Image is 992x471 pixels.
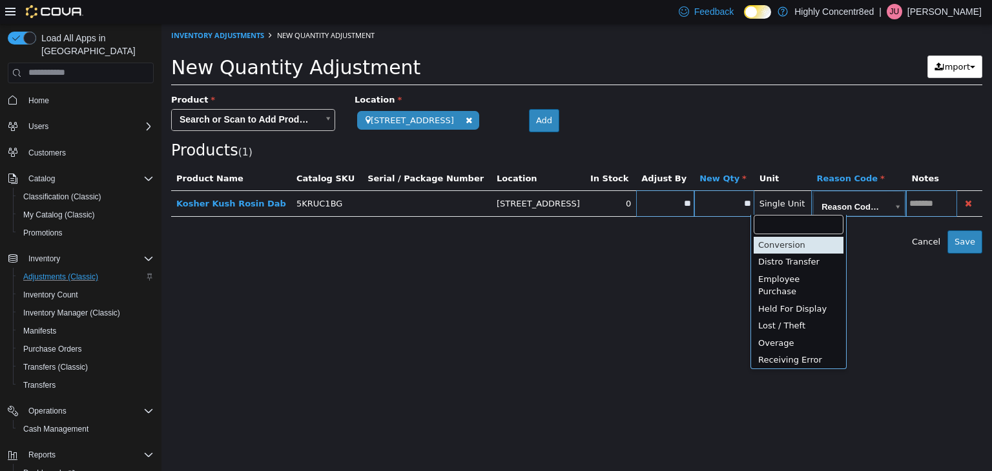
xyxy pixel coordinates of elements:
[13,206,159,224] button: My Catalog (Classic)
[13,286,159,304] button: Inventory Count
[13,188,159,206] button: Classification (Classic)
[907,4,982,19] p: [PERSON_NAME]
[23,424,88,434] span: Cash Management
[18,225,68,241] a: Promotions
[18,287,154,303] span: Inventory Count
[23,210,95,220] span: My Catalog (Classic)
[13,340,159,358] button: Purchase Orders
[592,277,682,294] div: Held For Display
[23,403,154,419] span: Operations
[3,250,159,268] button: Inventory
[18,207,100,223] a: My Catalog (Classic)
[23,171,60,186] button: Catalog
[23,344,82,354] span: Purchase Orders
[23,308,120,318] span: Inventory Manager (Classic)
[890,4,900,19] span: JU
[23,192,101,202] span: Classification (Classic)
[13,322,159,340] button: Manifests
[887,4,902,19] div: Justin Urban
[794,4,874,19] p: Highly Concentr8ed
[3,446,159,464] button: Reports
[13,420,159,438] button: Cash Management
[592,247,682,277] div: Employee Purchase
[23,145,71,161] a: Customers
[28,406,67,416] span: Operations
[13,224,159,242] button: Promotions
[18,189,154,205] span: Classification (Classic)
[23,447,154,463] span: Reports
[23,362,88,372] span: Transfers (Classic)
[23,145,154,161] span: Customers
[879,4,882,19] p: |
[23,380,56,390] span: Transfers
[18,269,154,285] span: Adjustments (Classic)
[23,119,154,134] span: Users
[18,359,93,375] a: Transfers (Classic)
[23,447,61,463] button: Reports
[28,95,49,106] span: Home
[3,402,159,420] button: Operations
[23,119,54,134] button: Users
[18,225,154,241] span: Promotions
[23,228,63,238] span: Promotions
[13,304,159,322] button: Inventory Manager (Classic)
[23,93,54,108] a: Home
[13,358,159,376] button: Transfers (Classic)
[744,5,771,19] input: Dark Mode
[23,403,72,419] button: Operations
[36,32,154,57] span: Load All Apps in [GEOGRAPHIC_DATA]
[18,323,61,339] a: Manifests
[18,359,154,375] span: Transfers (Classic)
[28,174,55,184] span: Catalog
[23,326,56,336] span: Manifests
[28,121,48,132] span: Users
[23,92,154,108] span: Home
[28,148,66,158] span: Customers
[23,171,154,186] span: Catalog
[3,143,159,162] button: Customers
[18,305,154,321] span: Inventory Manager (Classic)
[23,251,154,266] span: Inventory
[28,450,56,460] span: Reports
[18,341,87,357] a: Purchase Orders
[18,287,83,303] a: Inventory Count
[18,189,107,205] a: Classification (Classic)
[18,377,154,393] span: Transfers
[592,213,682,230] div: Conversion
[592,311,682,328] div: Overage
[26,5,83,18] img: Cova
[23,290,78,300] span: Inventory Count
[18,269,103,285] a: Adjustments (Classic)
[694,5,734,18] span: Feedback
[18,323,154,339] span: Manifests
[23,272,98,282] span: Adjustments (Classic)
[3,170,159,188] button: Catalog
[3,91,159,110] button: Home
[18,421,154,437] span: Cash Management
[18,305,125,321] a: Inventory Manager (Classic)
[592,294,682,311] div: Lost / Theft
[28,254,60,264] span: Inventory
[592,328,682,345] div: Receiving Error
[592,230,682,247] div: Distro Transfer
[3,117,159,135] button: Users
[18,341,154,357] span: Purchase Orders
[18,421,94,437] a: Cash Management
[13,268,159,286] button: Adjustments (Classic)
[23,251,65,266] button: Inventory
[18,377,61,393] a: Transfers
[18,207,154,223] span: My Catalog (Classic)
[13,376,159,394] button: Transfers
